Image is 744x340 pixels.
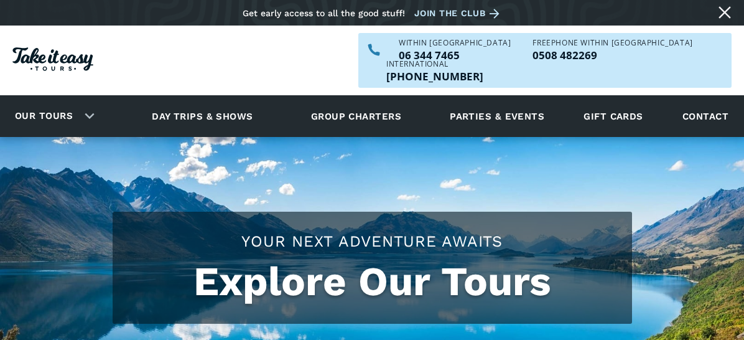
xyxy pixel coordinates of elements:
a: Homepage [12,41,93,80]
a: Contact [676,99,735,133]
p: [PHONE_NUMBER] [386,71,483,82]
p: 0508 482269 [532,50,692,60]
h2: Your Next Adventure Awaits [125,230,620,252]
div: Get early access to all the good stuff! [243,8,405,18]
a: Parties & events [444,99,551,133]
a: Call us outside of NZ on +6463447465 [386,71,483,82]
p: 06 344 7465 [399,50,511,60]
img: Take it easy Tours logo [12,47,93,71]
div: Freephone WITHIN [GEOGRAPHIC_DATA] [532,39,692,47]
h1: Explore Our Tours [125,258,620,305]
div: International [386,60,483,68]
a: Call us within NZ on 063447465 [399,50,511,60]
a: Join the club [414,6,504,21]
a: Gift cards [577,99,649,133]
a: Our tours [6,102,82,131]
a: Call us freephone within NZ on 0508482269 [532,50,692,60]
div: WITHIN [GEOGRAPHIC_DATA] [399,39,511,47]
a: Group charters [295,99,417,133]
a: Day trips & shows [136,99,269,133]
a: Close message [715,2,735,22]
